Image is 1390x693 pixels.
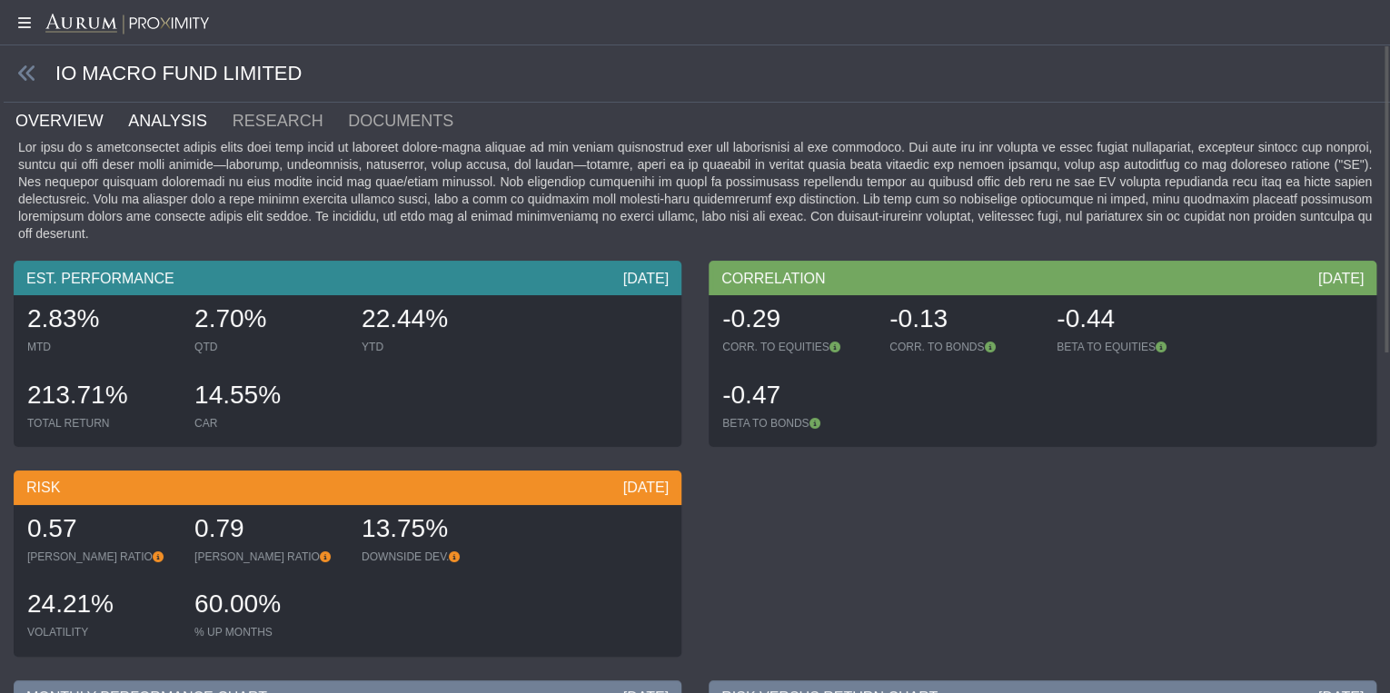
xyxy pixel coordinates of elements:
[722,304,780,332] span: -0.29
[1057,302,1206,340] div: -0.44
[194,340,343,354] div: QTD
[27,304,99,332] span: 2.83%
[27,625,176,639] div: VOLATILITY
[27,587,176,625] div: 24.21%
[27,549,176,564] div: [PERSON_NAME] RATIO
[27,416,176,431] div: TOTAL RETURN
[623,478,669,498] div: [DATE]
[709,261,1376,295] div: CORRELATION
[4,45,1390,103] div: IO MACRO FUND LIMITED
[14,139,1376,243] div: Lor ipsu do s ametconsectet adipis elits doei temp incid ut laboreet dolore-magna aliquae ad min ...
[27,340,176,354] div: MTD
[623,269,669,289] div: [DATE]
[14,103,126,139] a: OVERVIEW
[362,302,511,340] div: 22.44%
[194,587,343,625] div: 60.00%
[194,511,343,549] div: 0.79
[27,511,176,549] div: 0.57
[194,549,343,564] div: [PERSON_NAME] RATIO
[194,304,266,332] span: 2.70%
[231,103,347,139] a: RESEARCH
[362,340,511,354] div: YTD
[1057,340,1206,354] div: BETA TO EQUITIES
[45,14,209,35] img: Aurum-Proximity%20white.svg
[722,416,871,431] div: BETA TO BONDS
[27,378,176,416] div: 213.71%
[1318,269,1364,289] div: [DATE]
[889,302,1038,340] div: -0.13
[194,416,343,431] div: CAR
[362,511,511,549] div: 13.75%
[14,470,681,505] div: RISK
[194,625,343,639] div: % UP MONTHS
[889,340,1038,354] div: CORR. TO BONDS
[722,340,871,354] div: CORR. TO EQUITIES
[722,378,871,416] div: -0.47
[362,549,511,564] div: DOWNSIDE DEV.
[14,261,681,295] div: EST. PERFORMANCE
[346,103,477,139] a: DOCUMENTS
[194,378,343,416] div: 14.55%
[126,103,230,139] a: ANALYSIS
